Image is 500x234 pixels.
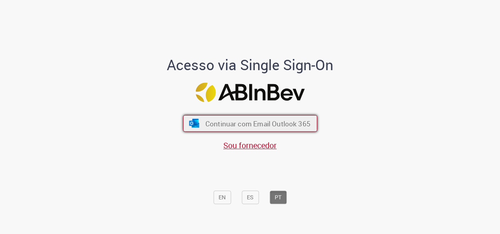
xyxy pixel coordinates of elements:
a: Sou fornecedor [223,140,277,151]
span: Continuar com Email Outlook 365 [205,119,310,128]
img: ícone Azure/Microsoft 360 [188,119,200,128]
img: Logo ABInBev [195,83,305,102]
h1: Acesso via Single Sign-On [140,57,361,73]
button: ES [242,191,259,204]
button: PT [270,191,287,204]
button: ícone Azure/Microsoft 360 Continuar com Email Outlook 365 [183,115,317,132]
button: EN [213,191,231,204]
